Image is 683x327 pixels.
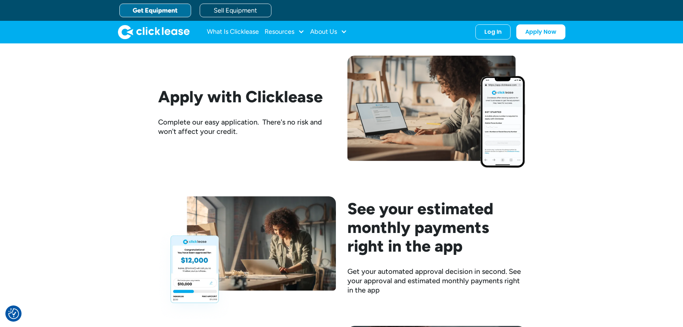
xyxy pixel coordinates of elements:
img: Clicklease logo [118,25,190,39]
div: Complete our easy application. There's no risk and won't affect your credit. [158,117,336,136]
a: home [118,25,190,39]
a: Get Equipment [119,4,191,17]
a: Sell Equipment [200,4,271,17]
img: Woman filling out clicklease get started form on her computer [347,56,525,167]
div: Resources [265,25,304,39]
div: Log In [484,28,502,36]
div: Get your automated approval decision in second. See your approval and estimated monthly payments ... [347,267,525,295]
h2: Apply with Clicklease [158,87,336,106]
img: Revisit consent button [8,308,19,319]
h2: See your estimated monthly payments right in the app [347,199,525,255]
img: woodworker looking at her laptop [158,196,336,321]
div: About Us [310,25,347,39]
a: Apply Now [516,24,565,39]
a: What Is Clicklease [207,25,259,39]
button: Consent Preferences [8,308,19,319]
